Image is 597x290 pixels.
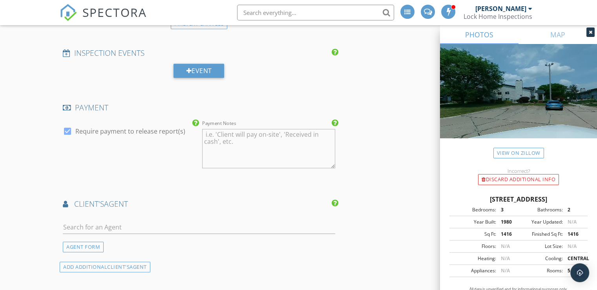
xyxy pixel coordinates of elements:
label: Require payment to release report(s) [75,127,185,135]
div: Bedrooms: [452,206,496,213]
div: CENTRAL [563,255,585,262]
h4: INSPECTION EVENTS [63,48,335,58]
div: Year Built: [452,218,496,226]
div: Cooling: [518,255,563,262]
div: 1416 [563,231,585,238]
div: Event [173,64,224,78]
div: [PERSON_NAME] [475,5,526,13]
a: SPECTORA [60,11,147,27]
div: AGENT FORM [63,242,104,252]
span: SPECTORA [82,4,147,20]
div: Heating: [452,255,496,262]
img: The Best Home Inspection Software - Spectora [60,4,77,21]
span: N/A [501,267,510,274]
div: Incorrect? [440,168,597,174]
a: MAP [518,25,597,44]
div: Lock Home Inspections [464,13,532,20]
div: 1416 [496,231,518,238]
span: client's [74,198,104,209]
span: N/A [568,218,577,225]
div: Year Updated: [518,218,563,226]
div: 1980 [496,218,518,226]
img: streetview [440,44,597,157]
span: client's [107,263,130,270]
h4: PAYMENT [63,103,335,113]
div: Finished Sq Ft: [518,231,563,238]
div: 5 [563,267,585,274]
div: Lot Size: [518,243,563,250]
a: View on Zillow [493,148,544,158]
span: N/A [501,255,510,262]
div: Appliances: [452,267,496,274]
div: [STREET_ADDRESS] [449,195,588,204]
a: PHOTOS [440,25,518,44]
div: Discard Additional info [478,174,559,185]
div: Floors: [452,243,496,250]
div: ADD ADDITIONAL AGENT [60,262,150,272]
div: 2 [563,206,585,213]
span: N/A [501,243,510,250]
div: 3 [496,206,518,213]
div: Open Intercom Messenger [570,263,589,282]
div: Sq Ft: [452,231,496,238]
input: Search everything... [237,5,394,20]
h4: AGENT [63,199,335,209]
div: Rooms: [518,267,563,274]
div: Bathrooms: [518,206,563,213]
input: Search for an Agent [63,221,335,234]
span: N/A [568,243,577,250]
